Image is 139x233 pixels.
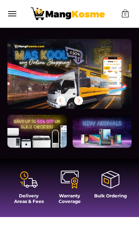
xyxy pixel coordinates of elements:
[53,170,86,210] a: Warranty Coverage
[123,13,128,16] span: 0
[94,193,127,198] h4: Bulk Ordering
[70,92,87,109] button: Next
[94,170,127,204] a: Bulk Ordering
[12,170,46,210] a: Delivery Areas & Fees
[53,193,86,204] h4: Warranty Coverage
[31,7,105,20] img: Mang Kosme: Your Home Appliances Warehouse Sale Partner!
[12,193,46,204] h4: Delivery Areas & Fees
[53,92,69,109] button: Previous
